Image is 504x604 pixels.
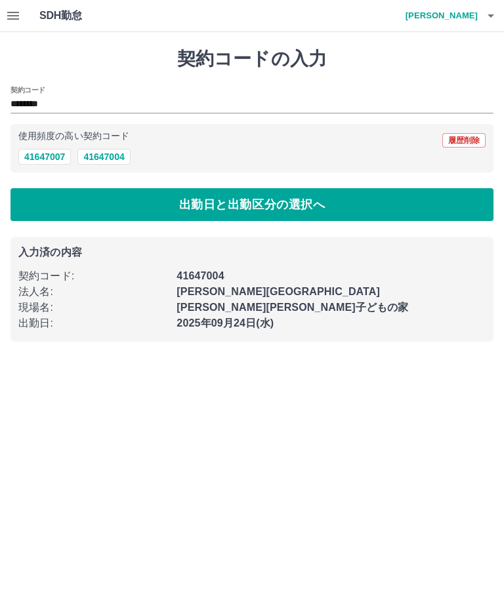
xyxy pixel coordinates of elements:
button: 41647004 [77,149,130,165]
b: [PERSON_NAME][GEOGRAPHIC_DATA] [177,286,380,297]
p: 法人名 : [18,284,169,300]
h2: 契約コード [10,85,45,95]
button: 履歴削除 [442,133,486,148]
b: 2025年09月24日(水) [177,317,274,329]
p: 現場名 : [18,300,169,315]
h1: 契約コードの入力 [10,48,493,70]
p: 契約コード : [18,268,169,284]
p: 使用頻度の高い契約コード [18,132,129,141]
b: [PERSON_NAME][PERSON_NAME]子どもの家 [177,302,408,313]
b: 41647004 [177,270,224,281]
button: 41647007 [18,149,71,165]
p: 出勤日 : [18,315,169,331]
button: 出勤日と出勤区分の選択へ [10,188,493,221]
p: 入力済の内容 [18,247,486,258]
